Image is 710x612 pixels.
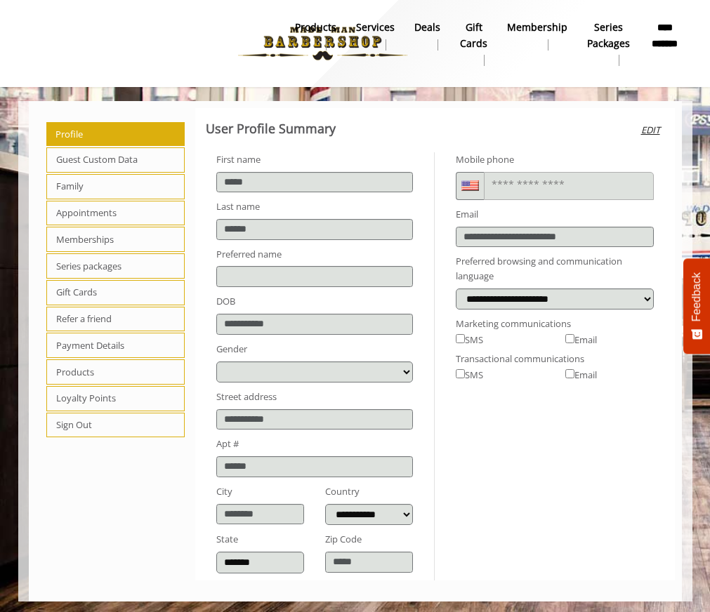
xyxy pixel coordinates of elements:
[46,280,185,305] span: Gift Cards
[46,201,185,226] span: Appointments
[46,307,185,332] span: Refer a friend
[587,20,630,51] b: Series packages
[641,123,660,138] i: Edit
[295,20,336,35] b: products
[405,18,450,54] a: DealsDeals
[460,20,487,51] b: gift cards
[46,122,185,146] span: Profile
[46,359,185,385] span: Products
[683,258,710,354] button: Feedback - Show survey
[507,20,567,35] b: Membership
[46,227,185,252] span: Memberships
[206,120,336,137] b: User Profile Summary
[285,18,346,54] a: Productsproducts
[46,333,185,358] span: Payment Details
[450,18,497,69] a: Gift cardsgift cards
[46,386,185,411] span: Loyalty Points
[46,174,185,199] span: Family
[346,18,405,54] a: ServicesServices
[46,253,185,279] span: Series packages
[226,5,419,82] img: Made Man Barbershop logo
[690,272,703,321] span: Feedback
[46,413,185,438] span: Sign Out
[637,108,664,152] button: Edit user profile
[356,20,395,35] b: Services
[46,147,185,173] span: Guest Custom Data
[497,18,577,54] a: MembershipMembership
[577,18,640,69] a: Series packagesSeries packages
[414,20,440,35] b: Deals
